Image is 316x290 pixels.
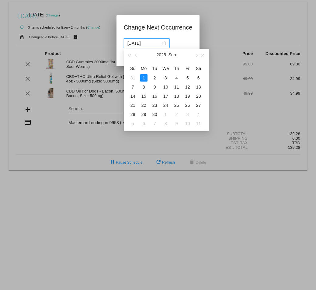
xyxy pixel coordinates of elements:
td: 9/3/2025 [160,73,171,82]
th: Tue [149,64,160,73]
div: 6 [140,120,148,127]
td: 10/7/2025 [149,119,160,128]
th: Sun [127,64,138,73]
button: Next month (PageDown) [193,49,200,61]
div: 9 [151,83,158,91]
td: 9/19/2025 [182,92,193,101]
td: 9/16/2025 [149,92,160,101]
div: 18 [173,93,180,100]
div: 13 [195,83,202,91]
div: 20 [195,93,202,100]
button: Next year (Control + right) [200,49,206,61]
td: 9/28/2025 [127,110,138,119]
div: 11 [195,120,202,127]
td: 10/4/2025 [193,110,204,119]
td: 10/8/2025 [160,119,171,128]
td: 9/29/2025 [138,110,149,119]
td: 9/2/2025 [149,73,160,82]
td: 9/22/2025 [138,101,149,110]
td: 9/14/2025 [127,92,138,101]
div: 7 [129,83,137,91]
div: 26 [184,102,191,109]
td: 9/10/2025 [160,82,171,92]
td: 9/25/2025 [171,101,182,110]
div: 22 [140,102,148,109]
td: 10/3/2025 [182,110,193,119]
td: 9/9/2025 [149,82,160,92]
th: Fri [182,64,193,73]
div: 15 [140,93,148,100]
td: 10/5/2025 [127,119,138,128]
td: 9/20/2025 [193,92,204,101]
td: 9/26/2025 [182,101,193,110]
div: 3 [184,111,191,118]
th: Mon [138,64,149,73]
td: 9/27/2025 [193,101,204,110]
div: 1 [140,74,148,82]
div: 16 [151,93,158,100]
td: 10/1/2025 [160,110,171,119]
div: 1 [162,111,169,118]
td: 9/24/2025 [160,101,171,110]
td: 10/6/2025 [138,119,149,128]
td: 9/15/2025 [138,92,149,101]
button: Previous month (PageUp) [133,49,140,61]
td: 9/6/2025 [193,73,204,82]
td: 9/13/2025 [193,82,204,92]
td: 9/17/2025 [160,92,171,101]
td: 9/18/2025 [171,92,182,101]
div: 24 [162,102,169,109]
button: Sep [168,49,176,61]
div: 6 [195,74,202,82]
td: 9/1/2025 [138,73,149,82]
th: Wed [160,64,171,73]
td: 9/11/2025 [171,82,182,92]
div: 2 [151,74,158,82]
td: 9/21/2025 [127,101,138,110]
div: 4 [173,74,180,82]
div: 10 [162,83,169,91]
div: 8 [162,120,169,127]
div: 12 [184,83,191,91]
td: 9/4/2025 [171,73,182,82]
button: Last year (Control + left) [126,49,133,61]
th: Thu [171,64,182,73]
div: 9 [173,120,180,127]
div: 29 [140,111,148,118]
div: 19 [184,93,191,100]
td: 10/9/2025 [171,119,182,128]
td: 9/7/2025 [127,82,138,92]
div: 7 [151,120,158,127]
th: Sat [193,64,204,73]
div: 21 [129,102,137,109]
div: 14 [129,93,137,100]
div: 3 [162,74,169,82]
div: 23 [151,102,158,109]
td: 8/31/2025 [127,73,138,82]
div: 10 [184,120,191,127]
td: 9/8/2025 [138,82,149,92]
td: 10/11/2025 [193,119,204,128]
h1: Change Next Occurrence [124,23,193,32]
div: 27 [195,102,202,109]
div: 31 [129,74,137,82]
button: 2025 [157,49,166,61]
div: 8 [140,83,148,91]
div: 17 [162,93,169,100]
div: 28 [129,111,137,118]
div: 30 [151,111,158,118]
td: 9/30/2025 [149,110,160,119]
div: 5 [129,120,137,127]
div: 2 [173,111,180,118]
div: 5 [184,74,191,82]
td: 10/10/2025 [182,119,193,128]
div: 4 [195,111,202,118]
td: 9/23/2025 [149,101,160,110]
div: 11 [173,83,180,91]
td: 10/2/2025 [171,110,182,119]
td: 9/12/2025 [182,82,193,92]
td: 9/5/2025 [182,73,193,82]
input: Select date [127,40,161,47]
div: 25 [173,102,180,109]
